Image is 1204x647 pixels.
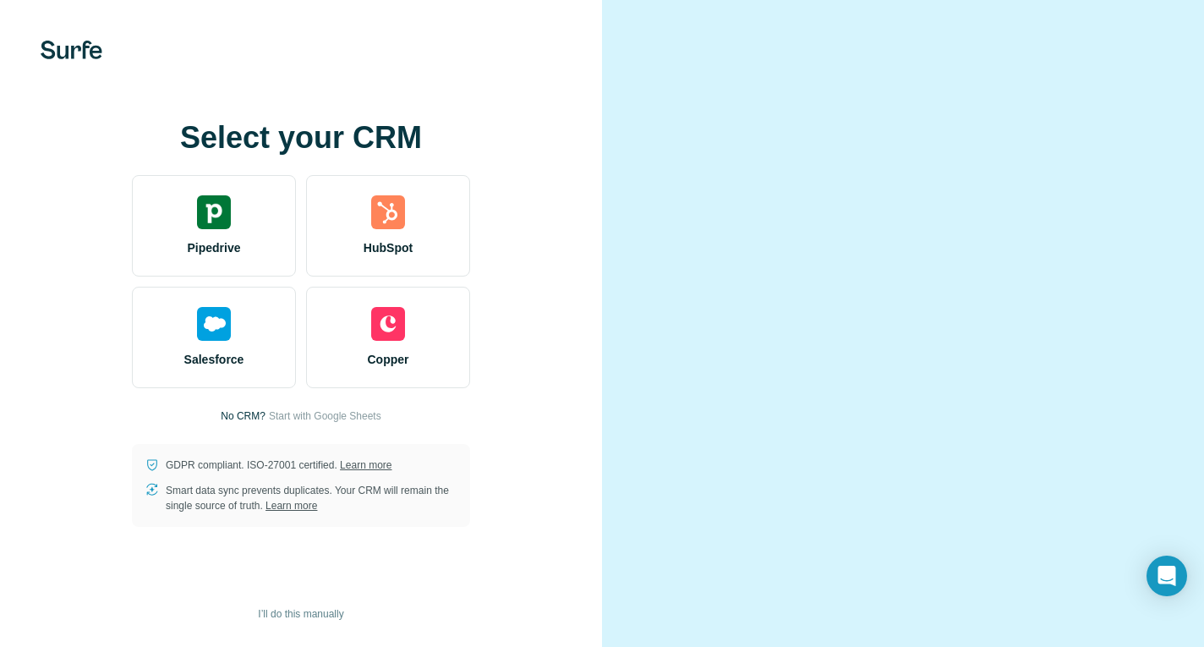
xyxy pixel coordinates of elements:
img: salesforce's logo [197,307,231,341]
div: Open Intercom Messenger [1147,556,1187,596]
span: HubSpot [364,239,413,256]
span: Copper [368,351,409,368]
p: GDPR compliant. ISO-27001 certified. [166,458,391,473]
a: Learn more [340,459,391,471]
img: pipedrive's logo [197,195,231,229]
p: No CRM? [221,408,265,424]
img: Surfe's logo [41,41,102,59]
span: I’ll do this manually [258,606,343,622]
img: hubspot's logo [371,195,405,229]
a: Learn more [265,500,317,512]
span: Pipedrive [187,239,240,256]
span: Salesforce [184,351,244,368]
button: Start with Google Sheets [269,408,381,424]
p: Smart data sync prevents duplicates. Your CRM will remain the single source of truth. [166,483,457,513]
h1: Select your CRM [132,121,470,155]
img: copper's logo [371,307,405,341]
button: I’ll do this manually [246,601,355,627]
